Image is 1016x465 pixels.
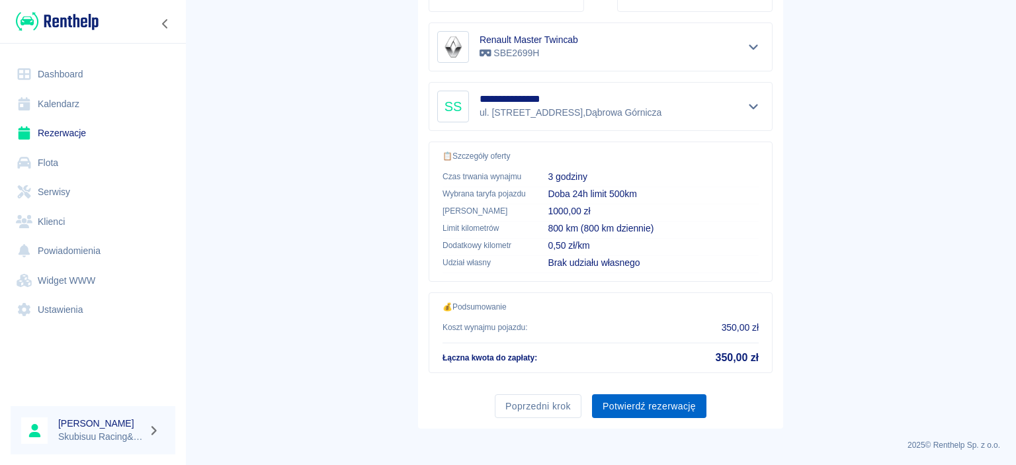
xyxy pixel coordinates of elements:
a: Widget WWW [11,266,175,296]
img: Renthelp logo [16,11,99,32]
p: [PERSON_NAME] [443,205,527,217]
p: Koszt wynajmu pojazdu : [443,321,528,333]
button: Pokaż szczegóły [743,97,765,116]
a: Serwisy [11,177,175,207]
button: Pokaż szczegóły [743,38,765,56]
p: Skubisuu Racing&Rent [58,430,143,444]
button: Poprzedni krok [495,394,581,419]
a: Kalendarz [11,89,175,119]
p: Wybrana taryfa pojazdu [443,188,527,200]
p: 📋 Szczegóły oferty [443,150,759,162]
div: SS [437,91,469,122]
h6: Renault Master Twincab [480,33,578,46]
p: 💰 Podsumowanie [443,301,759,313]
a: Rezerwacje [11,118,175,148]
p: Dodatkowy kilometr [443,239,527,251]
p: SBE2699H [480,46,578,60]
p: Brak udziału własnego [548,256,759,270]
h5: 350,00 zł [716,351,759,364]
p: ul. [STREET_ADDRESS] , Dąbrowa Górnicza [480,106,661,120]
p: Udział własny [443,257,527,269]
button: Potwierdź rezerwację [592,394,706,419]
a: Flota [11,148,175,178]
p: 3 godziny [548,170,759,184]
p: Łączna kwota do zapłaty : [443,352,537,364]
p: 0,50 zł/km [548,239,759,253]
p: 800 km (800 km dziennie) [548,222,759,235]
p: 1000,00 zł [548,204,759,218]
p: 350,00 zł [722,321,759,335]
a: Renthelp logo [11,11,99,32]
a: Dashboard [11,60,175,89]
a: Klienci [11,207,175,237]
img: Image [440,34,466,60]
button: Zwiń nawigację [155,15,175,32]
h6: [PERSON_NAME] [58,417,143,430]
a: Powiadomienia [11,236,175,266]
a: Ustawienia [11,295,175,325]
p: 2025 © Renthelp Sp. z o.o. [201,439,1000,451]
p: Czas trwania wynajmu [443,171,527,183]
p: Doba 24h limit 500km [548,187,759,201]
p: Limit kilometrów [443,222,527,234]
